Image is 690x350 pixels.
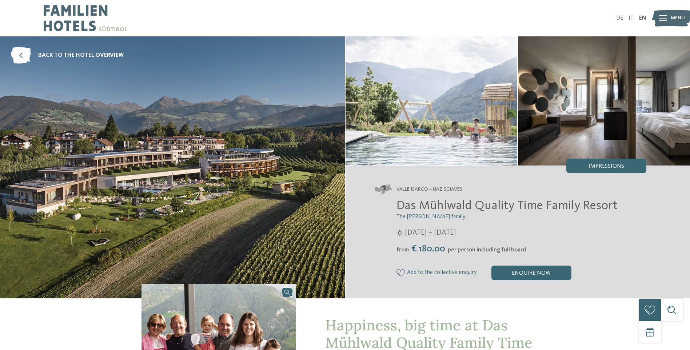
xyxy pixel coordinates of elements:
[396,186,462,193] span: Valle Isarco – Naz-Sciaves
[629,15,634,21] a: IT
[407,270,477,276] span: Add to the collective enquiry
[11,47,124,64] a: back to the hotel overview
[616,15,623,21] a: DE
[405,228,456,238] span: [DATE] – [DATE]
[396,214,466,220] span: The [PERSON_NAME] family
[396,199,618,212] span: Das Mühlwald Quality Time Family Resort
[671,15,685,22] span: Menu
[589,163,624,169] span: Impressions
[38,51,124,59] span: back to the hotel overview
[396,247,409,253] span: from
[448,247,526,253] span: per person including full board
[346,36,518,166] img: People matter at this family hotel in Natz-Schabs
[410,244,447,254] span: € 180.00
[639,15,646,21] a: EN
[518,36,690,166] img: People matter at this family hotel in Natz-Schabs
[396,230,403,236] i: Opening times in summer
[491,266,571,280] div: enquire now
